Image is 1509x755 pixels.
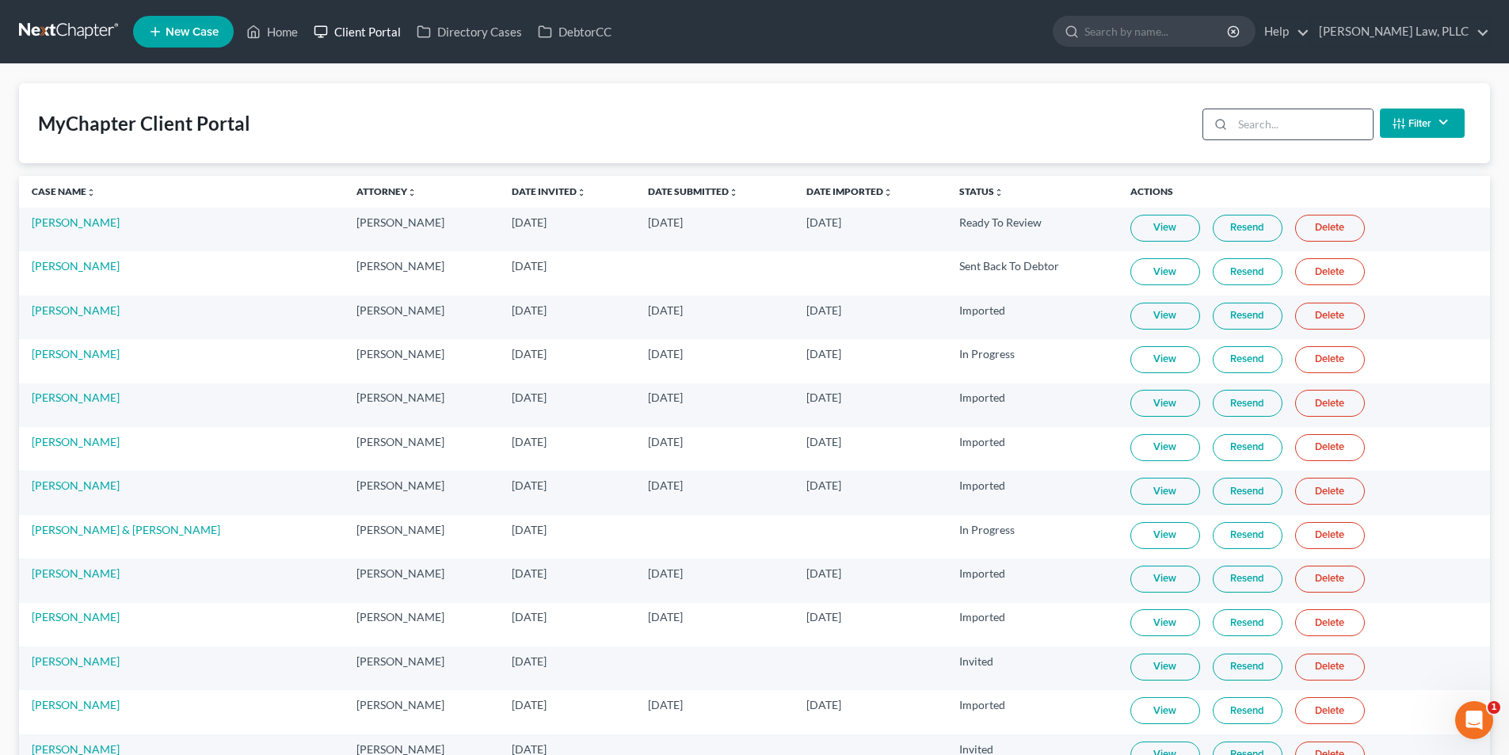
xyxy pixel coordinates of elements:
td: [PERSON_NAME] [344,471,499,514]
a: View [1130,697,1200,724]
a: Directory Cases [409,17,530,46]
a: Delete [1295,697,1365,724]
span: [DATE] [512,698,547,711]
a: Date Invitedunfold_more [512,185,586,197]
a: View [1130,346,1200,373]
span: [DATE] [806,610,841,623]
td: [PERSON_NAME] [344,515,499,559]
a: [PERSON_NAME] & [PERSON_NAME] [32,523,220,536]
a: [PERSON_NAME] [32,435,120,448]
i: unfold_more [86,188,96,197]
a: Resend [1213,346,1282,373]
a: View [1130,215,1200,242]
a: View [1130,478,1200,505]
span: [DATE] [512,347,547,360]
a: Resend [1213,522,1282,549]
span: [DATE] [806,479,841,492]
a: Resend [1213,303,1282,330]
td: [PERSON_NAME] [344,208,499,251]
a: Resend [1213,697,1282,724]
span: [DATE] [806,566,841,580]
a: [PERSON_NAME] [32,347,120,360]
a: View [1130,566,1200,593]
a: Delete [1295,566,1365,593]
a: Delete [1295,654,1365,681]
span: [DATE] [512,215,547,229]
a: Delete [1295,215,1365,242]
a: [PERSON_NAME] [32,259,120,273]
a: View [1130,654,1200,681]
span: [DATE] [648,610,683,623]
td: Imported [947,690,1118,734]
td: Imported [947,383,1118,427]
th: Actions [1118,176,1490,208]
span: [DATE] [512,259,547,273]
a: Delete [1295,522,1365,549]
td: Ready To Review [947,208,1118,251]
a: [PERSON_NAME] [32,610,120,623]
a: Home [238,17,306,46]
span: [DATE] [648,479,683,492]
td: [PERSON_NAME] [344,296,499,339]
td: [PERSON_NAME] [344,690,499,734]
i: unfold_more [407,188,417,197]
i: unfold_more [577,188,586,197]
span: New Case [166,26,219,38]
a: Delete [1295,346,1365,373]
td: [PERSON_NAME] [344,427,499,471]
td: [PERSON_NAME] [344,603,499,646]
span: [DATE] [648,566,683,580]
td: [PERSON_NAME] [344,339,499,383]
a: Resend [1213,609,1282,636]
a: Delete [1295,434,1365,461]
a: Resend [1213,434,1282,461]
a: [PERSON_NAME] [32,566,120,580]
a: [PERSON_NAME] [32,303,120,317]
span: [DATE] [806,215,841,229]
span: [DATE] [648,435,683,448]
td: Imported [947,603,1118,646]
a: Attorneyunfold_more [356,185,417,197]
a: Resend [1213,215,1282,242]
span: [DATE] [806,347,841,360]
a: Resend [1213,654,1282,681]
span: [DATE] [806,435,841,448]
a: [PERSON_NAME] [32,391,120,404]
a: [PERSON_NAME] Law, PLLC [1311,17,1489,46]
td: [PERSON_NAME] [344,383,499,427]
a: [PERSON_NAME] [32,698,120,711]
span: [DATE] [512,610,547,623]
a: [PERSON_NAME] [32,479,120,492]
span: [DATE] [512,391,547,404]
span: 1 [1488,701,1500,714]
a: Resend [1213,390,1282,417]
span: [DATE] [512,523,547,536]
td: Imported [947,559,1118,602]
span: [DATE] [512,303,547,317]
span: [DATE] [648,215,683,229]
span: [DATE] [648,347,683,360]
span: [DATE] [512,435,547,448]
a: Delete [1295,390,1365,417]
td: Sent Back To Debtor [947,251,1118,295]
a: View [1130,303,1200,330]
a: Client Portal [306,17,409,46]
td: In Progress [947,515,1118,559]
span: [DATE] [806,303,841,317]
a: Statusunfold_more [959,185,1004,197]
span: [DATE] [806,391,841,404]
a: [PERSON_NAME] [32,215,120,229]
a: DebtorCC [530,17,619,46]
span: [DATE] [648,391,683,404]
td: [PERSON_NAME] [344,646,499,690]
i: unfold_more [994,188,1004,197]
a: View [1130,609,1200,636]
a: Delete [1295,258,1365,285]
button: Filter [1380,109,1465,138]
td: [PERSON_NAME] [344,559,499,602]
input: Search by name... [1084,17,1229,46]
a: Delete [1295,478,1365,505]
a: Delete [1295,303,1365,330]
a: View [1130,522,1200,549]
td: Imported [947,471,1118,514]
